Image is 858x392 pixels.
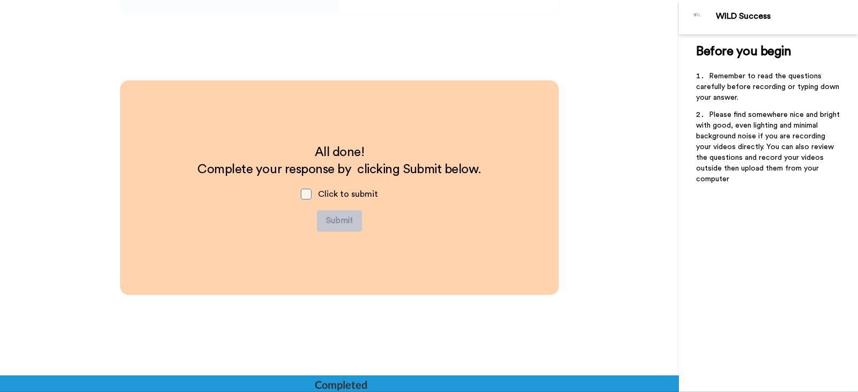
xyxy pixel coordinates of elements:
[696,111,842,183] span: Please find somewhere nice and bright with good, even lighting and minimal background noise if yo...
[716,11,857,21] div: WILD Success
[315,146,365,159] span: All done!
[315,377,366,392] div: Completed
[197,163,481,176] span: Complete your response by clicking Submit below.
[685,4,711,30] img: Profile Image
[318,190,378,198] span: Click to submit
[696,45,791,58] span: Before you begin
[696,72,841,101] span: Remember to read the questions carefully before recording or typing down your answer.
[317,210,362,232] button: Submit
